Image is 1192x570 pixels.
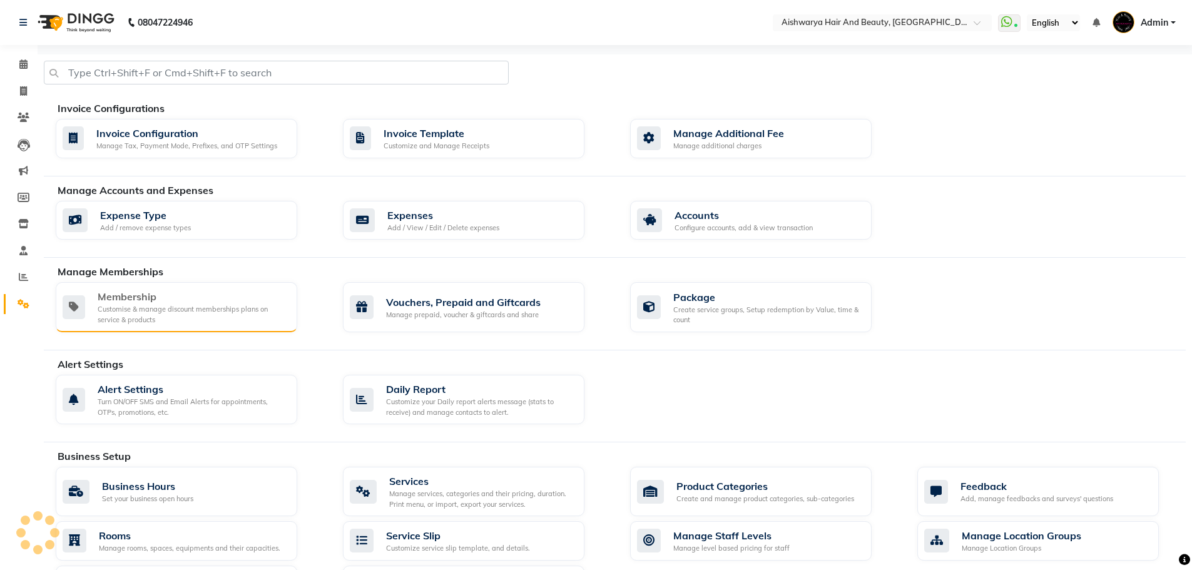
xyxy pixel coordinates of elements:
[386,295,541,310] div: Vouchers, Prepaid and Giftcards
[343,201,611,240] a: ExpensesAdd / View / Edit / Delete expenses
[32,5,118,40] img: logo
[1113,11,1134,33] img: Admin
[98,304,287,325] div: Customise & manage discount memberships plans on service & products
[960,494,1113,504] div: Add, manage feedbacks and surveys' questions
[343,467,611,516] a: ServicesManage services, categories and their pricing, duration. Print menu, or import, export yo...
[343,282,611,332] a: Vouchers, Prepaid and GiftcardsManage prepaid, voucher & giftcards and share
[56,282,324,332] a: MembershipCustomise & manage discount memberships plans on service & products
[343,119,611,158] a: Invoice TemplateCustomize and Manage Receipts
[676,494,854,504] div: Create and manage product categories, sub-categories
[384,126,489,141] div: Invoice Template
[56,201,324,240] a: Expense TypeAdd / remove expense types
[673,141,784,151] div: Manage additional charges
[100,223,191,233] div: Add / remove expense types
[56,467,324,516] a: Business HoursSet your business open hours
[384,141,489,151] div: Customize and Manage Receipts
[673,305,862,325] div: Create service groups, Setup redemption by Value, time & count
[96,141,277,151] div: Manage Tax, Payment Mode, Prefixes, and OTP Settings
[99,528,280,543] div: Rooms
[100,208,191,223] div: Expense Type
[675,208,813,223] div: Accounts
[102,494,193,504] div: Set your business open hours
[676,479,854,494] div: Product Categories
[675,223,813,233] div: Configure accounts, add & view transaction
[138,5,193,40] b: 08047224946
[1141,16,1168,29] span: Admin
[98,289,287,304] div: Membership
[673,126,784,141] div: Manage Additional Fee
[962,543,1081,554] div: Manage Location Groups
[962,528,1081,543] div: Manage Location Groups
[630,282,899,332] a: PackageCreate service groups, Setup redemption by Value, time & count
[386,382,574,397] div: Daily Report
[96,126,277,141] div: Invoice Configuration
[99,543,280,554] div: Manage rooms, spaces, equipments and their capacities.
[386,528,530,543] div: Service Slip
[98,397,287,417] div: Turn ON/OFF SMS and Email Alerts for appointments, OTPs, promotions, etc.
[389,489,574,509] div: Manage services, categories and their pricing, duration. Print menu, or import, export your servi...
[630,201,899,240] a: AccountsConfigure accounts, add & view transaction
[387,223,499,233] div: Add / View / Edit / Delete expenses
[386,543,530,554] div: Customize service slip template, and details.
[98,382,287,397] div: Alert Settings
[343,521,611,561] a: Service SlipCustomize service slip template, and details.
[960,479,1113,494] div: Feedback
[386,397,574,417] div: Customize your Daily report alerts message (stats to receive) and manage contacts to alert.
[630,119,899,158] a: Manage Additional FeeManage additional charges
[673,528,790,543] div: Manage Staff Levels
[917,467,1186,516] a: FeedbackAdd, manage feedbacks and surveys' questions
[343,375,611,424] a: Daily ReportCustomize your Daily report alerts message (stats to receive) and manage contacts to ...
[56,375,324,424] a: Alert SettingsTurn ON/OFF SMS and Email Alerts for appointments, OTPs, promotions, etc.
[389,474,574,489] div: Services
[56,119,324,158] a: Invoice ConfigurationManage Tax, Payment Mode, Prefixes, and OTP Settings
[673,290,862,305] div: Package
[917,521,1186,561] a: Manage Location GroupsManage Location Groups
[630,521,899,561] a: Manage Staff LevelsManage level based pricing for staff
[673,543,790,554] div: Manage level based pricing for staff
[630,467,899,516] a: Product CategoriesCreate and manage product categories, sub-categories
[56,521,324,561] a: RoomsManage rooms, spaces, equipments and their capacities.
[102,479,193,494] div: Business Hours
[387,208,499,223] div: Expenses
[386,310,541,320] div: Manage prepaid, voucher & giftcards and share
[44,61,509,84] input: Type Ctrl+Shift+F or Cmd+Shift+F to search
